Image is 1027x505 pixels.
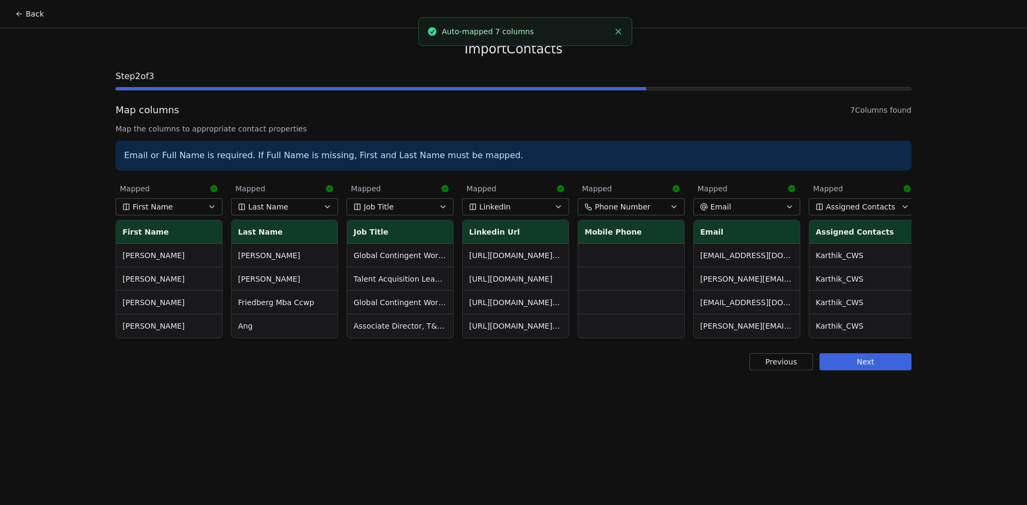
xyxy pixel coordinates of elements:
td: [URL][DOMAIN_NAME][PERSON_NAME] [463,291,569,314]
td: [PERSON_NAME][EMAIL_ADDRESS][PERSON_NAME][DOMAIN_NAME] [694,267,800,291]
th: Last Name [232,220,338,244]
button: Close toast [611,25,625,38]
th: Mobile Phone [578,220,684,244]
span: Map the columns to appropriate contact properties [116,123,911,134]
div: Email or Full Name is required. If Full Name is missing, First and Last Name must be mapped. [116,141,911,170]
span: Job Title [364,201,394,212]
span: Mapped [582,183,612,194]
td: [URL][DOMAIN_NAME] [463,267,569,291]
span: Map columns [116,103,179,117]
span: First Name [133,201,173,212]
td: [PERSON_NAME] [116,244,222,267]
span: Assigned Contacts [826,201,895,212]
span: Mapped [813,183,843,194]
button: Back [9,4,50,24]
button: Next [819,353,911,370]
td: [URL][DOMAIN_NAME][PERSON_NAME] [463,314,569,338]
td: Friedberg Mba Ccwp [232,291,338,314]
span: Mapped [466,183,496,194]
span: Mapped [351,183,381,194]
td: Associate Director, T&C Contingent Workforce Operations [347,314,453,338]
th: Linkedin Url [463,220,569,244]
td: [EMAIL_ADDRESS][DOMAIN_NAME] [694,291,800,314]
td: [PERSON_NAME] [116,314,222,338]
td: Karthik_CWS [809,291,915,314]
td: [EMAIL_ADDRESS][DOMAIN_NAME] [694,244,800,267]
span: Mapped [698,183,727,194]
td: Global Contingent Workforce Program Lead [347,244,453,267]
td: [PERSON_NAME] [116,291,222,314]
td: [PERSON_NAME][EMAIL_ADDRESS][DOMAIN_NAME] [694,314,800,338]
span: LinkedIn [479,201,511,212]
span: Mapped [120,183,150,194]
span: Import Contacts [464,41,562,57]
td: Ang [232,314,338,338]
td: Talent Acquisition Leader, Manufacturing & Contingent Workforce [347,267,453,291]
td: [PERSON_NAME] [232,267,338,291]
span: Email [710,201,731,212]
td: Karthik_CWS [809,244,915,267]
span: Last Name [248,201,288,212]
th: Email [694,220,800,244]
th: Job Title [347,220,453,244]
button: Previous [749,353,813,370]
span: Mapped [235,183,265,194]
div: Auto-mapped 7 columns [442,26,609,37]
td: Karthik_CWS [809,314,915,338]
td: [URL][DOMAIN_NAME][PERSON_NAME] [463,244,569,267]
td: Karthik_CWS [809,267,915,291]
th: First Name [116,220,222,244]
td: [PERSON_NAME] [232,244,338,267]
span: Step 2 of 3 [116,70,911,83]
span: Phone Number [595,201,650,212]
span: 7 Columns found [850,105,911,115]
td: Global Contingent Workforce Leader [347,291,453,314]
td: [PERSON_NAME] [116,267,222,291]
th: Assigned Contacts [809,220,915,244]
